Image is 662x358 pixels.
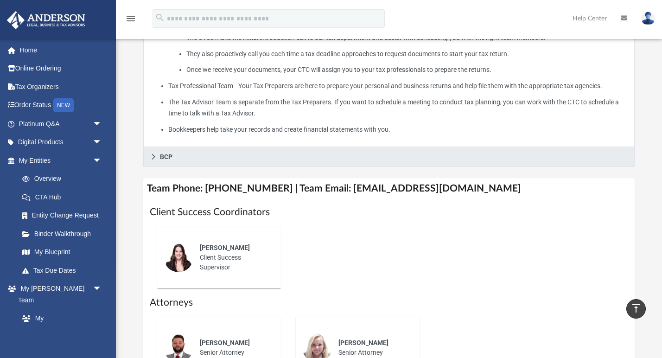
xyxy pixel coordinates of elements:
a: Online Ordering [6,59,116,78]
span: arrow_drop_down [93,133,111,152]
a: Entity Change Request [13,206,116,225]
h1: Client Success Coordinators [150,205,628,219]
span: [PERSON_NAME] [338,339,388,346]
a: vertical_align_top [626,299,646,319]
a: My [PERSON_NAME] Team [13,309,107,351]
span: [PERSON_NAME] [200,339,250,346]
a: My [PERSON_NAME] Teamarrow_drop_down [6,280,111,309]
a: Binder Walkthrough [13,224,116,243]
a: My Blueprint [13,243,111,262]
a: Order StatusNEW [6,96,116,115]
i: menu [125,13,136,24]
div: NEW [53,98,74,112]
h1: Attorneys [150,296,628,309]
div: Client Success Supervisor [193,237,274,279]
i: search [155,13,165,23]
a: Tax Due Dates [13,261,116,280]
img: thumbnail [164,243,193,272]
span: [PERSON_NAME] [200,244,250,251]
a: CTA Hub [13,188,116,206]
a: menu [125,18,136,24]
img: User Pic [641,12,655,25]
li: Tax Professional Team—Your Tax Preparers are here to prepare your personal and business returns a... [168,80,628,92]
span: arrow_drop_down [93,280,111,299]
a: BCP [143,147,635,167]
li: Once we receive your documents, your CTC will assign you to your tax professionals to prepare the... [186,64,628,76]
li: First, you’ll work with your Client Tax Coordinator (CTC) [168,16,628,76]
span: arrow_drop_down [93,151,111,170]
a: Platinum Q&Aarrow_drop_down [6,115,116,133]
li: Bookkeepers help take your records and create financial statements with you. [168,124,628,135]
a: Overview [13,170,116,188]
i: vertical_align_top [630,303,642,314]
a: Home [6,41,116,59]
a: My Entitiesarrow_drop_down [6,151,116,170]
li: They also proactively call you each time a tax deadline approaches to request documents to start ... [186,48,628,60]
a: Tax Organizers [6,77,116,96]
span: arrow_drop_down [93,115,111,134]
li: The Tax Advisor Team is separate from the Tax Preparers. If you want to schedule a meeting to con... [168,96,628,119]
a: Digital Productsarrow_drop_down [6,133,116,152]
h4: Team Phone: [PHONE_NUMBER] | Team Email: [EMAIL_ADDRESS][DOMAIN_NAME] [143,178,635,199]
span: BCP [160,153,172,160]
img: Anderson Advisors Platinum Portal [4,11,88,29]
